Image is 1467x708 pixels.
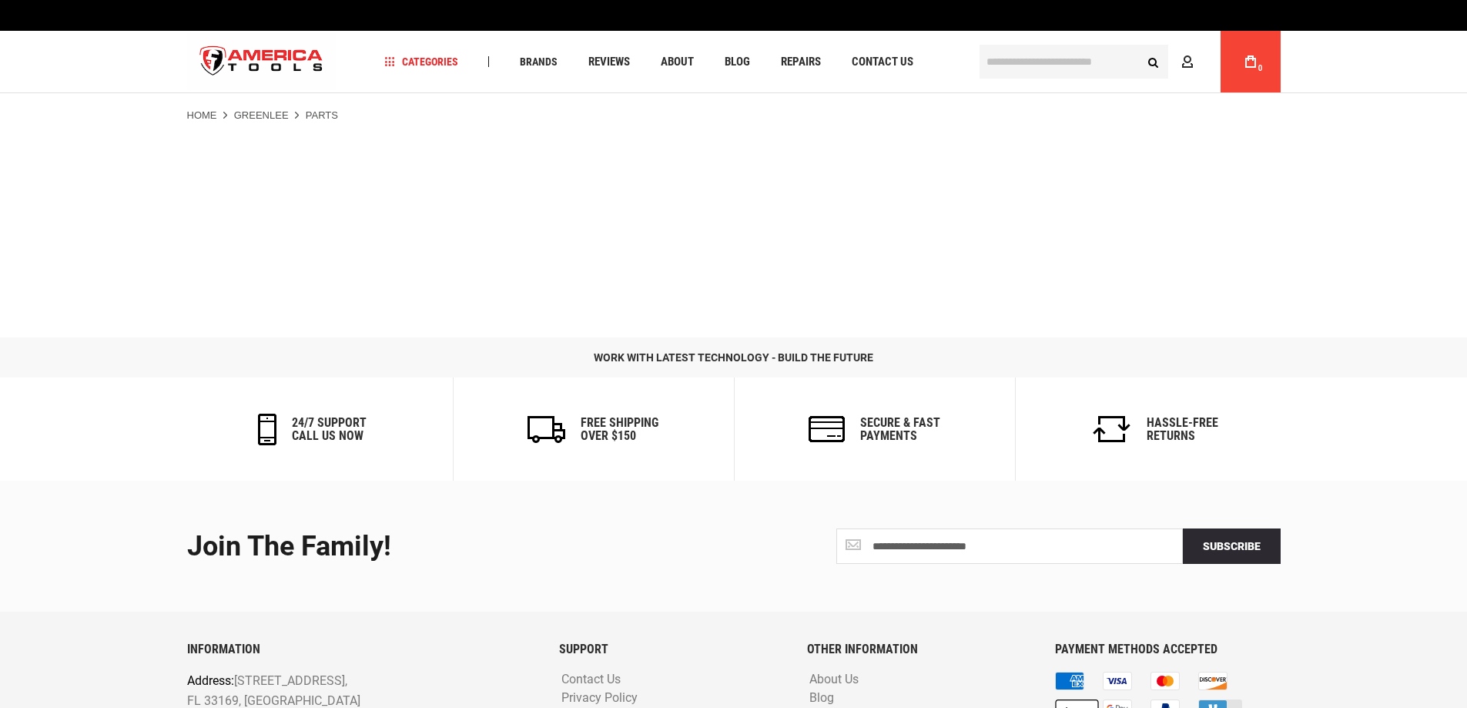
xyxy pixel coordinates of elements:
[807,643,1032,656] h6: OTHER INFORMATION
[774,52,828,72] a: Repairs
[377,52,465,72] a: Categories
[187,674,234,689] span: Address:
[384,56,458,67] span: Categories
[1147,416,1218,443] h6: Hassle-Free Returns
[558,691,641,706] a: Privacy Policy
[187,109,217,122] a: Home
[661,56,694,68] span: About
[581,52,637,72] a: Reviews
[1183,528,1281,564] button: Subscribe
[187,33,337,91] a: store logo
[1055,643,1280,656] h6: PAYMENT METHODS ACCEPTED
[187,643,536,656] h6: INFORMATION
[852,56,913,68] span: Contact Us
[845,52,920,72] a: Contact Us
[513,52,564,72] a: Brands
[292,416,367,443] h6: 24/7 support call us now
[806,673,862,687] a: About Us
[559,643,784,656] h6: SUPPORT
[234,109,289,122] a: GREENLEE
[306,109,338,121] strong: PARTS
[1203,540,1261,552] span: Subscribe
[581,416,658,443] h6: Free Shipping Over $150
[520,56,558,67] span: Brands
[1139,47,1168,76] button: Search
[1258,64,1263,72] span: 0
[654,52,701,72] a: About
[718,52,757,72] a: Blog
[588,56,630,68] span: Reviews
[860,416,940,443] h6: secure & fast payments
[187,532,722,562] div: Join the Family!
[1236,31,1265,92] a: 0
[806,691,838,706] a: Blog
[725,56,750,68] span: Blog
[781,56,821,68] span: Repairs
[187,33,337,91] img: America Tools
[558,673,625,687] a: Contact Us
